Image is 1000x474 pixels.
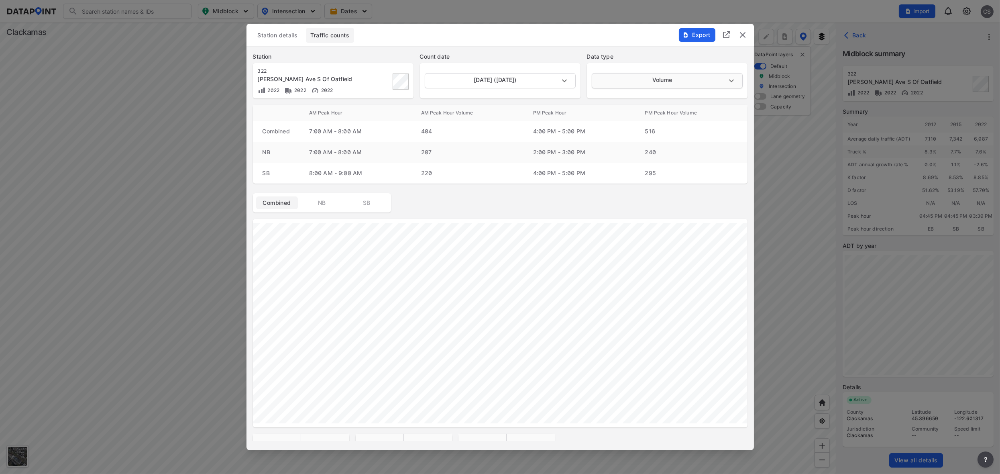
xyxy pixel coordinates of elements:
td: Combined [253,121,299,142]
img: full_screen.b7bf9a36.svg [722,30,731,39]
th: PM Peak Hour Volume [635,105,747,121]
span: ? [982,455,989,464]
th: Count [301,434,349,455]
td: 4:00 PM - 5:00 PM [523,121,635,142]
td: 240 [635,142,747,163]
button: delete [738,30,747,40]
img: close.efbf2170.svg [738,30,747,40]
img: File%20-%20Download.70cf71cd.svg [682,32,689,38]
th: Total [458,434,507,455]
span: NB [306,199,338,207]
th: Start Time [356,434,404,455]
button: more [978,452,994,468]
td: NB [253,142,299,163]
td: 4:00 PM - 5:00 PM [523,163,635,184]
th: AM Peak Hour [299,105,411,121]
img: Vehicle speed [311,86,319,94]
span: SB [351,199,383,207]
div: basic tabs example [256,196,388,209]
td: 220 [411,163,523,184]
div: 322 [258,68,390,74]
div: basic tabs example [253,28,747,43]
th: Start Time [253,434,301,455]
span: Export [683,31,710,39]
td: 516 [635,121,747,142]
span: 2022 [292,87,306,93]
th: Count [404,434,452,455]
div: [DATE] ([DATE]) [425,73,576,88]
td: 7:00 AM - 8:00 AM [299,142,411,163]
span: Combined [261,199,293,207]
td: 404 [411,121,523,142]
span: Traffic counts [311,31,350,39]
td: 8:00 AM - 9:00 AM [299,163,411,184]
div: Volume [592,73,743,88]
img: Volume count [258,86,266,94]
th: 6087 [507,434,555,455]
span: Station details [258,31,298,39]
td: 207 [411,142,523,163]
table: customized table [458,434,555,455]
button: Export [679,28,715,42]
span: 2022 [319,87,333,93]
td: 7:00 AM - 8:00 AM [299,121,411,142]
td: SB [253,163,299,184]
td: 295 [635,163,747,184]
span: 2022 [266,87,280,93]
th: AM Peak Hour Volume [411,105,523,121]
label: Data type [587,53,747,61]
td: 2:00 PM - 3:00 PM [523,142,635,163]
div: Jennings Ave S Of Oatfield [258,75,390,83]
img: Vehicle class [284,86,292,94]
label: Count date [420,53,580,61]
label: Station [253,53,413,61]
th: PM Peak Hour [523,105,635,121]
